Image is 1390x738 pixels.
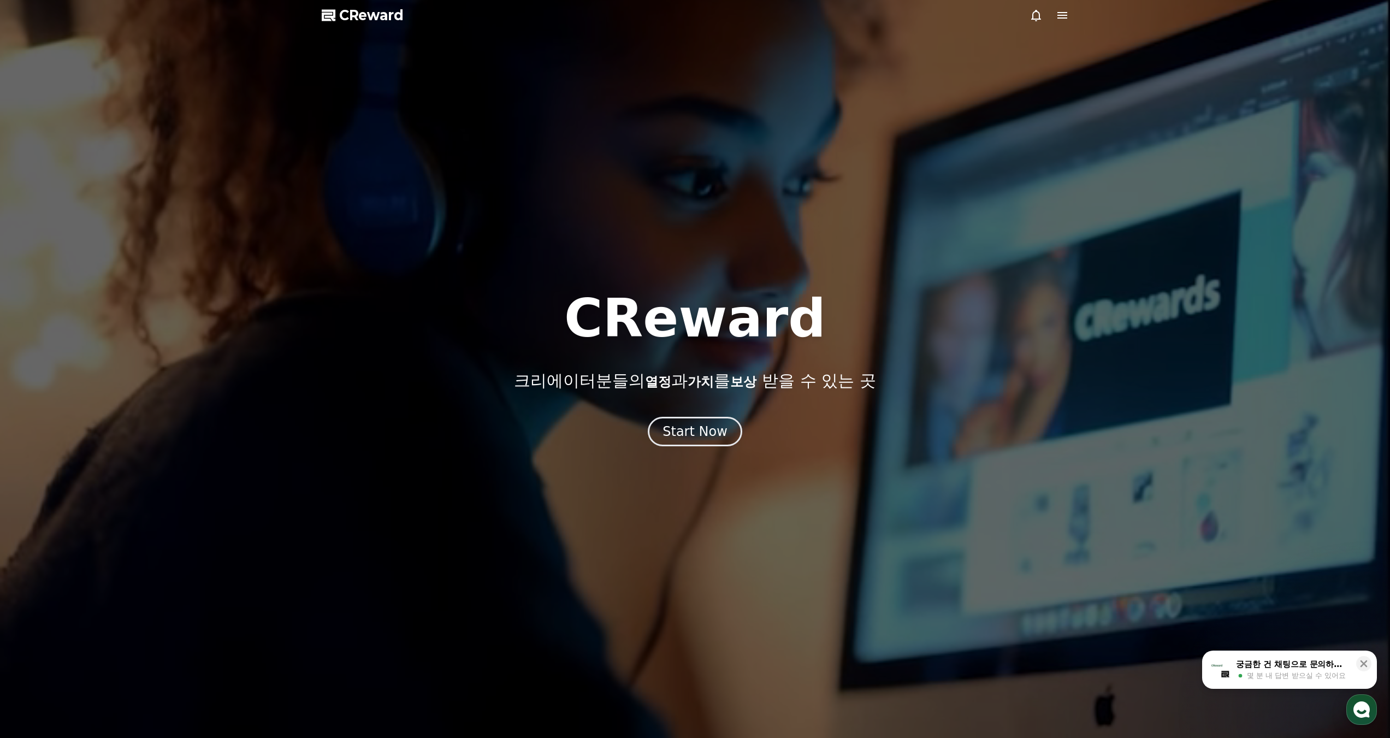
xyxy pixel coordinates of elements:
[688,374,714,389] span: 가치
[100,363,113,372] span: 대화
[648,428,742,438] a: Start Now
[564,292,826,345] h1: CReward
[663,423,727,440] div: Start Now
[514,371,876,391] p: 크리에이터분들의 과 를 받을 수 있는 곳
[141,346,210,374] a: 설정
[648,417,742,446] button: Start Now
[339,7,404,24] span: CReward
[72,346,141,374] a: 대화
[730,374,756,389] span: 보상
[645,374,671,389] span: 열정
[322,7,404,24] a: CReward
[169,363,182,371] span: 설정
[34,363,41,371] span: 홈
[3,346,72,374] a: 홈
